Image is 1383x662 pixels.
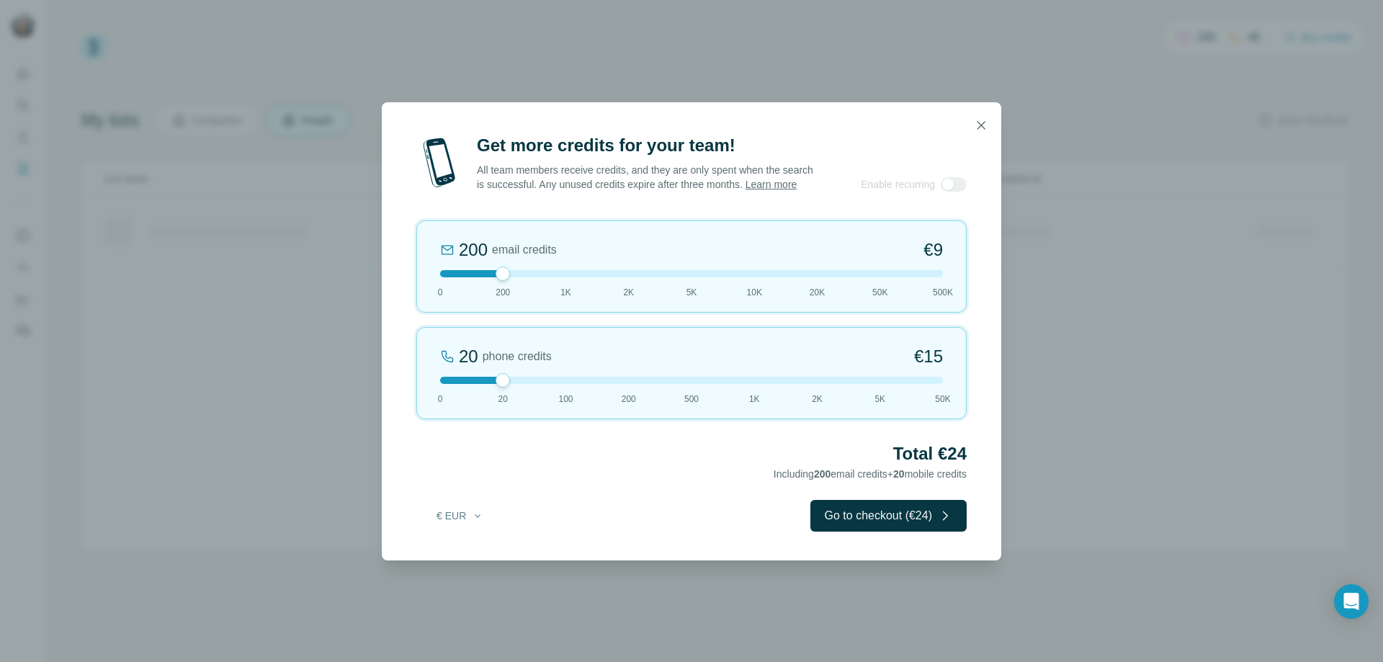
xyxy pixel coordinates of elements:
div: 20 [459,345,478,368]
h2: Total €24 [416,442,967,465]
span: €15 [914,345,943,368]
span: 200 [496,286,510,299]
span: 200 [814,468,831,480]
p: All team members receive credits, and they are only spent when the search is successful. Any unus... [477,163,815,192]
span: 50K [872,286,887,299]
span: 100 [558,393,573,406]
span: 0 [438,393,443,406]
div: Open Intercom Messenger [1334,584,1369,619]
img: mobile-phone [416,134,462,192]
span: 50K [935,393,950,406]
span: 2K [623,286,634,299]
span: 20 [498,393,508,406]
span: 500 [684,393,699,406]
span: 0 [438,286,443,299]
span: 5K [686,286,697,299]
span: €9 [923,238,943,261]
span: 20 [893,468,905,480]
span: 500K [933,286,953,299]
span: 20K [810,286,825,299]
button: Go to checkout (€24) [810,500,967,532]
span: 1K [560,286,571,299]
span: 1K [749,393,760,406]
span: email credits [492,241,557,259]
span: 200 [622,393,636,406]
button: € EUR [426,503,493,529]
span: 10K [747,286,762,299]
span: Enable recurring [861,177,935,192]
span: phone credits [483,348,552,365]
span: Including email credits + mobile credits [774,468,967,480]
div: 200 [459,238,488,261]
a: Learn more [746,179,797,190]
span: 5K [874,393,885,406]
span: 2K [812,393,823,406]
